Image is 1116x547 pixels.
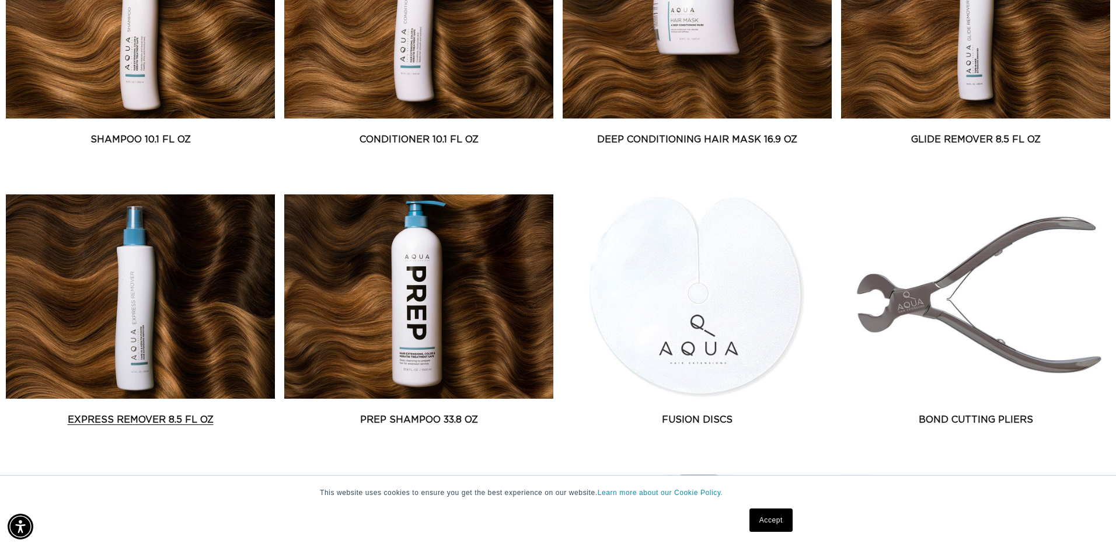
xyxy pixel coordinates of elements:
[841,413,1110,427] a: Bond Cutting Pliers
[598,489,723,497] a: Learn more about our Cookie Policy.
[8,514,33,539] div: Accessibility Menu
[284,133,553,147] a: Conditioner 10.1 fl oz
[841,133,1110,147] a: Glide Remover 8.5 fl oz
[563,413,832,427] a: Fusion Discs
[320,487,796,498] p: This website uses cookies to ensure you get the best experience on our website.
[749,508,793,532] a: Accept
[563,133,832,147] a: Deep Conditioning Hair Mask 16.9 oz
[6,133,275,147] a: Shampoo 10.1 fl oz
[1058,491,1116,547] iframe: Chat Widget
[284,413,553,427] a: Prep Shampoo 33.8 oz
[6,413,275,427] a: Express Remover 8.5 fl oz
